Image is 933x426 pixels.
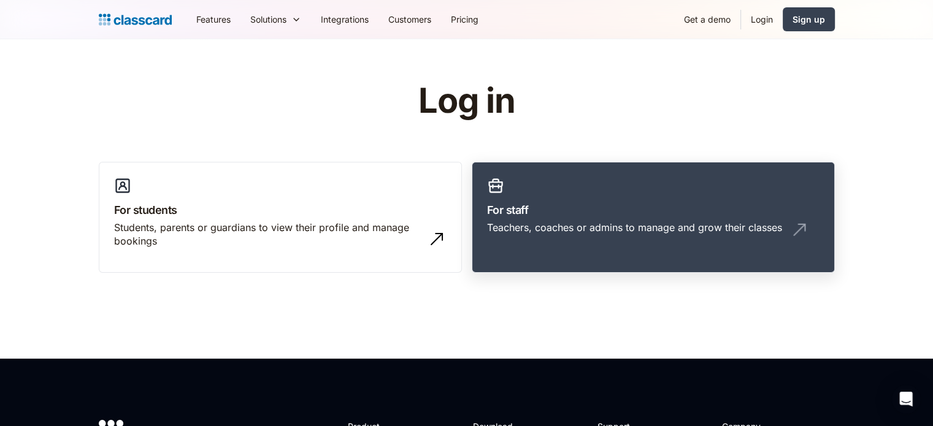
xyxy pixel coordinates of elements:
div: Teachers, coaches or admins to manage and grow their classes [487,221,782,234]
a: Integrations [311,6,378,33]
a: Sign up [783,7,835,31]
a: home [99,11,172,28]
a: For staffTeachers, coaches or admins to manage and grow their classes [472,162,835,273]
div: Open Intercom Messenger [891,384,921,414]
a: Pricing [441,6,488,33]
a: Customers [378,6,441,33]
a: For studentsStudents, parents or guardians to view their profile and manage bookings [99,162,462,273]
a: Get a demo [674,6,740,33]
div: Solutions [250,13,286,26]
a: Login [741,6,783,33]
h3: For staff [487,202,820,218]
h1: Log in [272,82,661,120]
div: Students, parents or guardians to view their profile and manage bookings [114,221,422,248]
div: Sign up [793,13,825,26]
h3: For students [114,202,447,218]
div: Solutions [240,6,311,33]
a: Features [186,6,240,33]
